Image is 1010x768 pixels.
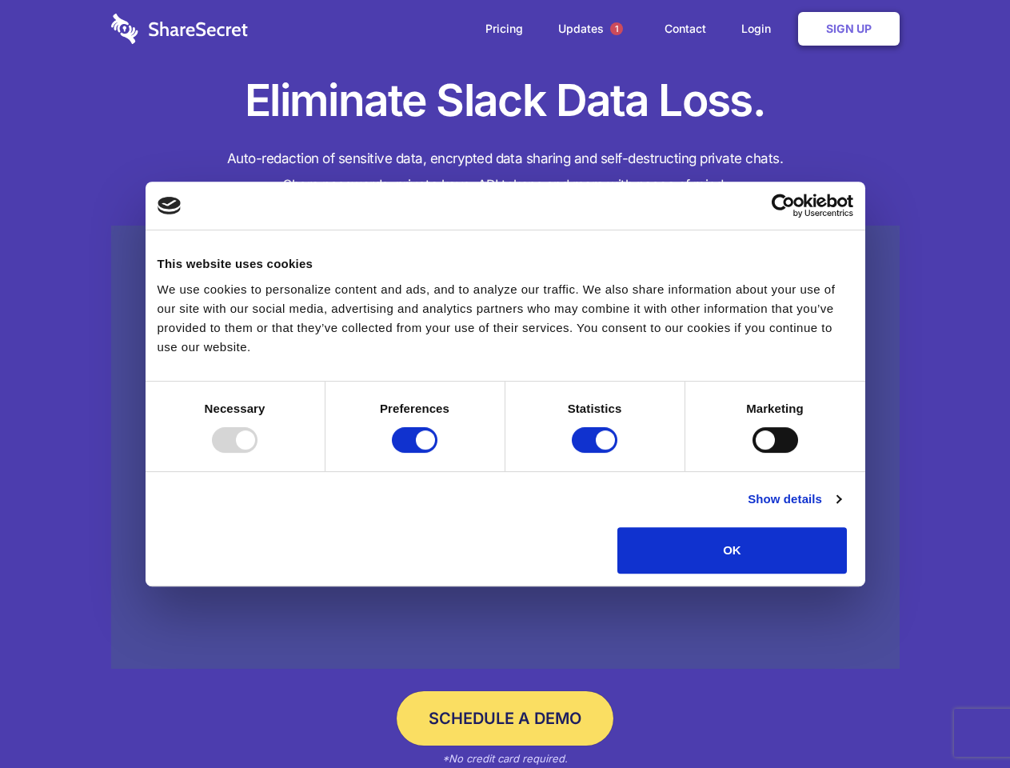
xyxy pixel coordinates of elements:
a: Sign Up [798,12,900,46]
h1: Eliminate Slack Data Loss. [111,72,900,130]
a: Schedule a Demo [397,691,613,746]
button: OK [617,527,847,574]
img: logo [158,197,182,214]
strong: Marketing [746,402,804,415]
strong: Statistics [568,402,622,415]
a: Login [725,4,795,54]
a: Show details [748,490,840,509]
a: Wistia video thumbnail [111,226,900,670]
img: logo-wordmark-white-trans-d4663122ce5f474addd5e946df7df03e33cb6a1c49d2221995e7729f52c070b2.svg [111,14,248,44]
a: Contact [649,4,722,54]
em: *No credit card required. [442,752,568,765]
a: Pricing [469,4,539,54]
strong: Necessary [205,402,265,415]
span: 1 [610,22,623,35]
div: We use cookies to personalize content and ads, and to analyze our traffic. We also share informat... [158,280,853,357]
h4: Auto-redaction of sensitive data, encrypted data sharing and self-destructing private chats. Shar... [111,146,900,198]
a: Usercentrics Cookiebot - opens in a new window [713,194,853,218]
div: This website uses cookies [158,254,853,274]
strong: Preferences [380,402,449,415]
